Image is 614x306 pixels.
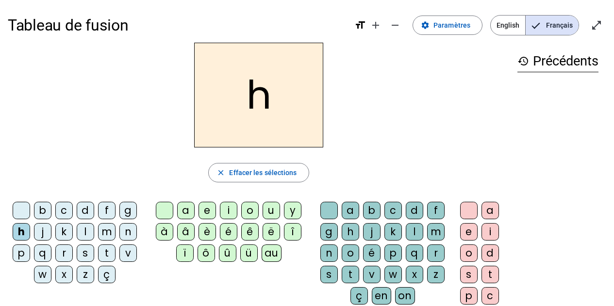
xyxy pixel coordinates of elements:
div: f [98,202,116,219]
span: Français [526,16,579,35]
div: i [220,202,237,219]
button: Effacer les sélections [208,163,309,182]
div: o [460,244,478,262]
div: r [427,244,445,262]
div: û [219,244,236,262]
div: x [55,266,73,283]
div: r [55,244,73,262]
mat-icon: open_in_full [591,19,602,31]
div: ë [263,223,280,241]
div: y [284,202,301,219]
div: v [119,244,137,262]
div: k [384,223,402,241]
div: ç [98,266,116,283]
div: l [406,223,423,241]
div: d [77,202,94,219]
div: on [395,287,415,305]
div: s [460,266,478,283]
div: w [34,266,51,283]
div: s [77,244,94,262]
div: n [320,244,338,262]
div: x [406,266,423,283]
div: â [177,223,195,241]
div: l [77,223,94,241]
div: h [13,223,30,241]
div: d [481,244,499,262]
div: k [55,223,73,241]
div: t [481,266,499,283]
div: c [55,202,73,219]
div: i [481,223,499,241]
button: Augmenter la taille de la police [366,16,385,35]
div: î [284,223,301,241]
button: Diminuer la taille de la police [385,16,405,35]
div: o [342,244,359,262]
div: f [427,202,445,219]
div: au [262,244,282,262]
button: Entrer en plein écran [587,16,606,35]
div: d [406,202,423,219]
div: t [342,266,359,283]
div: ê [241,223,259,241]
span: English [491,16,525,35]
div: z [427,266,445,283]
mat-icon: settings [421,21,430,30]
div: é [220,223,237,241]
h1: Tableau de fusion [8,10,347,41]
div: v [363,266,381,283]
div: p [13,244,30,262]
div: q [34,244,51,262]
div: a [177,202,195,219]
button: Paramètres [413,16,482,35]
div: ü [240,244,258,262]
div: a [481,202,499,219]
div: w [384,266,402,283]
div: q [406,244,423,262]
div: h [342,223,359,241]
div: e [460,223,478,241]
span: Paramètres [433,19,470,31]
div: z [77,266,94,283]
div: p [460,287,478,305]
h3: Précédents [517,50,598,72]
mat-button-toggle-group: Language selection [490,15,579,35]
div: j [363,223,381,241]
div: s [320,266,338,283]
div: u [263,202,280,219]
div: b [363,202,381,219]
div: è [199,223,216,241]
div: n [119,223,137,241]
h2: h [194,43,323,147]
div: g [119,202,137,219]
div: c [481,287,499,305]
div: m [98,223,116,241]
div: ô [198,244,215,262]
mat-icon: add [370,19,382,31]
div: o [241,202,259,219]
div: m [427,223,445,241]
div: b [34,202,51,219]
span: Effacer les sélections [229,167,297,178]
mat-icon: history [517,55,529,67]
div: c [384,202,402,219]
mat-icon: close [216,168,225,177]
div: en [372,287,391,305]
mat-icon: remove [389,19,401,31]
div: ï [176,244,194,262]
div: j [34,223,51,241]
div: é [363,244,381,262]
mat-icon: format_size [354,19,366,31]
div: g [320,223,338,241]
div: e [199,202,216,219]
div: p [384,244,402,262]
div: à [156,223,173,241]
div: ç [350,287,368,305]
div: t [98,244,116,262]
div: a [342,202,359,219]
